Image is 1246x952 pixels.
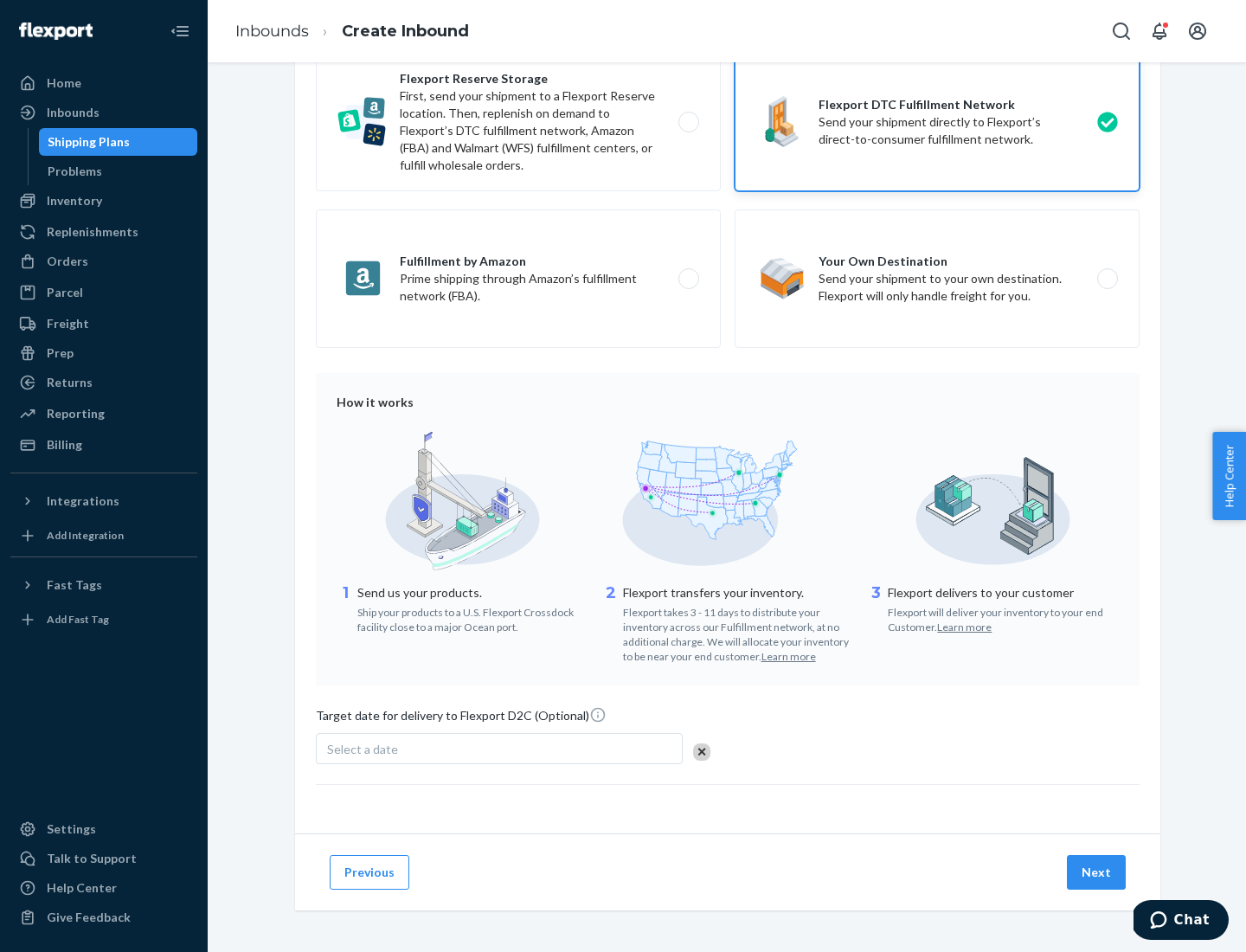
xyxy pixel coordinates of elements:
a: Inbounds [10,99,197,126]
div: Billing [47,436,82,453]
div: Give Feedback [47,909,131,926]
a: Inbounds [235,22,309,41]
a: Parcel [10,279,197,306]
button: Open notifications [1142,14,1177,48]
div: Reporting [47,405,105,422]
div: Flexport takes 3 - 11 days to distribute your inventory across our Fulfillment network, at no add... [623,601,854,665]
a: Inventory [10,187,197,215]
button: Help Center [1212,432,1246,520]
div: Replenishments [47,223,138,241]
button: Learn more [761,649,816,664]
div: Add Integration [47,528,124,543]
a: Settings [10,815,197,843]
button: Talk to Support [10,845,197,872]
div: Help Center [47,879,117,897]
a: Replenishments [10,218,197,246]
a: Add Integration [10,522,197,550]
div: Shipping Plans [48,133,130,151]
span: Target date for delivery to Flexport D2C (Optional) [316,706,607,731]
div: Inbounds [47,104,100,121]
button: Fast Tags [10,571,197,599]
div: Add Fast Tag [47,612,109,627]
a: Reporting [10,400,197,428]
img: Flexport logo [19,23,93,40]
p: Send us your products. [357,584,588,601]
div: Inventory [47,192,102,209]
div: Orders [47,253,88,270]
button: Open Search Box [1104,14,1139,48]
p: Flexport transfers your inventory. [623,584,854,601]
div: 2 [602,582,620,665]
div: Settings [47,820,96,838]
div: Returns [47,374,93,391]
a: Prep [10,339,197,367]
div: Prep [47,344,74,362]
div: Flexport will deliver your inventory to your end Customer. [888,601,1119,634]
a: Shipping Plans [39,128,198,156]
p: Flexport delivers to your customer [888,584,1119,601]
a: Home [10,69,197,97]
a: Freight [10,310,197,338]
button: Open account menu [1180,14,1215,48]
button: Next [1067,855,1126,890]
span: Select a date [327,742,398,756]
a: Billing [10,431,197,459]
div: Integrations [47,492,119,510]
a: Orders [10,248,197,275]
a: Help Center [10,874,197,902]
div: 3 [867,582,884,634]
a: Returns [10,369,197,396]
ol: breadcrumbs [222,6,483,57]
a: Add Fast Tag [10,606,197,634]
div: 1 [337,582,354,634]
div: Home [47,74,81,92]
div: Freight [47,315,89,332]
div: Parcel [47,284,83,301]
div: Ship your products to a U.S. Flexport Crossdock facility close to a major Ocean port. [357,601,588,634]
button: Close Navigation [163,14,197,48]
button: Give Feedback [10,904,197,931]
a: Create Inbound [342,22,469,41]
a: Problems [39,158,198,185]
div: Fast Tags [47,576,102,594]
iframe: Opens a widget where you can chat to one of our agents [1134,900,1229,943]
button: Learn more [937,620,992,634]
div: Problems [48,163,102,180]
div: How it works [337,394,1119,411]
button: Integrations [10,487,197,515]
button: Previous [330,855,409,890]
div: Talk to Support [47,850,137,867]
